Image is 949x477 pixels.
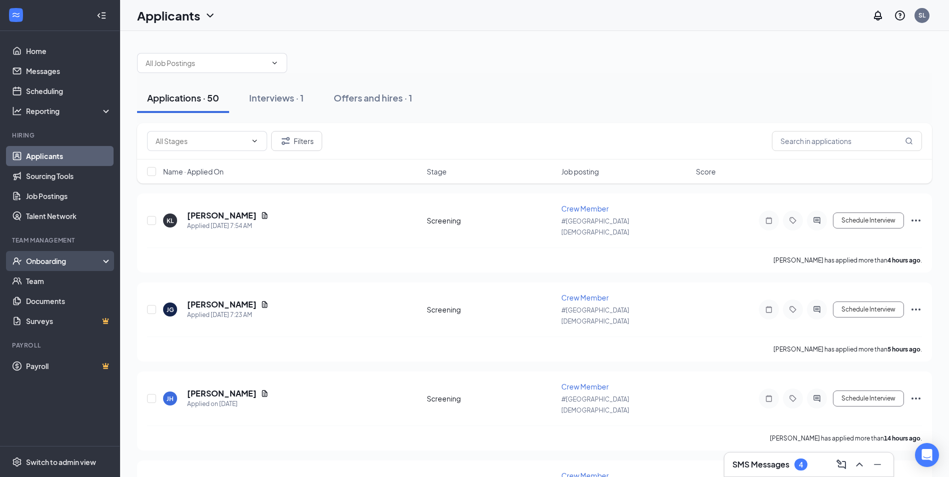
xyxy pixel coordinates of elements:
[11,10,21,20] svg: WorkstreamLogo
[187,388,257,399] h5: [PERSON_NAME]
[910,214,922,226] svg: Ellipses
[26,186,112,206] a: Job Postings
[763,305,775,313] svg: Note
[26,311,112,331] a: SurveysCrown
[167,394,174,403] div: JH
[12,131,110,139] div: Hiring
[26,146,112,166] a: Applicants
[26,256,103,266] div: Onboarding
[167,216,174,225] div: KL
[147,91,219,104] div: Applications · 50
[271,59,279,67] svg: ChevronDown
[871,458,883,470] svg: Minimize
[561,293,609,302] span: Crew Member
[811,216,823,224] svg: ActiveChat
[869,456,885,472] button: Minimize
[773,345,922,353] p: [PERSON_NAME] has applied more than .
[770,434,922,442] p: [PERSON_NAME] has applied more than .
[833,301,904,317] button: Schedule Interview
[910,303,922,315] svg: Ellipses
[137,7,200,24] h1: Applicants
[872,9,884,21] svg: Notifications
[26,61,112,81] a: Messages
[835,458,847,470] svg: ComposeMessage
[787,394,799,402] svg: Tag
[887,345,920,353] b: 5 hours ago
[163,166,224,176] span: Name · Applied On
[167,305,174,314] div: JG
[187,399,269,409] div: Applied on [DATE]
[561,382,609,391] span: Crew Member
[204,9,216,21] svg: ChevronDown
[787,216,799,224] svg: Tag
[427,393,555,403] div: Screening
[772,131,922,151] input: Search in applications
[12,256,22,266] svg: UserCheck
[915,443,939,467] div: Open Intercom Messenger
[773,256,922,264] p: [PERSON_NAME] has applied more than .
[249,91,304,104] div: Interviews · 1
[187,210,257,221] h5: [PERSON_NAME]
[561,204,609,213] span: Crew Member
[156,135,247,146] input: All Stages
[910,392,922,404] svg: Ellipses
[26,271,112,291] a: Team
[280,135,292,147] svg: Filter
[811,305,823,313] svg: ActiveChat
[696,166,716,176] span: Score
[26,81,112,101] a: Scheduling
[261,389,269,397] svg: Document
[26,291,112,311] a: Documents
[887,256,920,264] b: 4 hours ago
[187,310,269,320] div: Applied [DATE] 7:23 AM
[763,216,775,224] svg: Note
[763,394,775,402] svg: Note
[787,305,799,313] svg: Tag
[26,41,112,61] a: Home
[905,137,913,145] svg: MagnifyingGlass
[811,394,823,402] svg: ActiveChat
[561,395,629,414] span: #[GEOGRAPHIC_DATA][DEMOGRAPHIC_DATA]
[833,212,904,228] button: Schedule Interview
[427,215,555,225] div: Screening
[187,221,269,231] div: Applied [DATE] 7:54 AM
[561,217,629,236] span: #[GEOGRAPHIC_DATA][DEMOGRAPHIC_DATA]
[427,304,555,314] div: Screening
[918,11,925,19] div: SL
[261,300,269,308] svg: Document
[561,166,599,176] span: Job posting
[334,91,412,104] div: Offers and hires · 1
[251,137,259,145] svg: ChevronDown
[732,459,789,470] h3: SMS Messages
[26,166,112,186] a: Sourcing Tools
[799,460,803,469] div: 4
[12,236,110,244] div: Team Management
[26,457,96,467] div: Switch to admin view
[833,456,849,472] button: ComposeMessage
[271,131,322,151] button: Filter Filters
[561,306,629,325] span: #[GEOGRAPHIC_DATA][DEMOGRAPHIC_DATA]
[833,390,904,406] button: Schedule Interview
[97,10,107,20] svg: Collapse
[851,456,867,472] button: ChevronUp
[12,106,22,116] svg: Analysis
[187,299,257,310] h5: [PERSON_NAME]
[261,211,269,219] svg: Document
[12,341,110,349] div: Payroll
[894,9,906,21] svg: QuestionInfo
[427,166,447,176] span: Stage
[12,457,22,467] svg: Settings
[26,206,112,226] a: Talent Network
[26,356,112,376] a: PayrollCrown
[884,434,920,442] b: 14 hours ago
[146,57,267,68] input: All Job Postings
[26,106,112,116] div: Reporting
[853,458,865,470] svg: ChevronUp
